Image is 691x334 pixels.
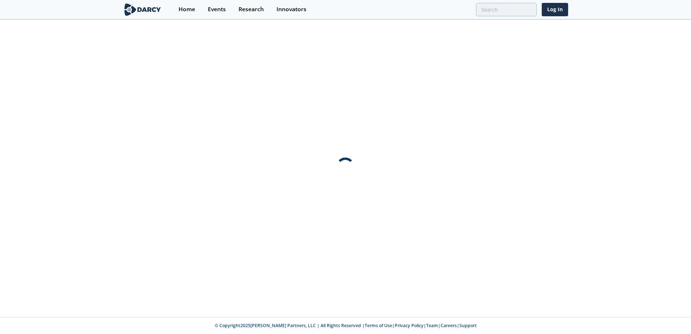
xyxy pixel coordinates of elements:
a: Support [459,322,477,329]
img: logo-wide.svg [123,3,162,16]
div: Innovators [276,7,306,12]
div: Home [179,7,195,12]
div: Research [239,7,264,12]
a: Terms of Use [365,322,392,329]
div: Events [208,7,226,12]
a: Team [426,322,438,329]
a: Careers [441,322,457,329]
a: Log In [542,3,568,16]
p: © Copyright 2025 [PERSON_NAME] Partners, LLC | All Rights Reserved | | | | | [78,322,613,329]
a: Privacy Policy [395,322,424,329]
input: Advanced Search [476,3,537,16]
